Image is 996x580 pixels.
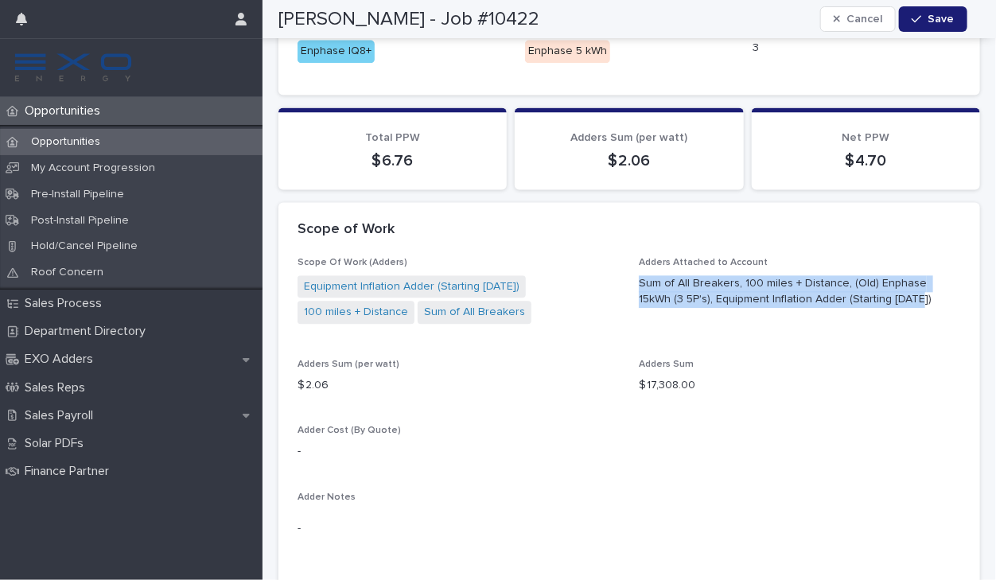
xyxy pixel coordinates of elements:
span: Adders Sum (per watt) [298,360,399,369]
p: Finance Partner [18,464,122,479]
p: Opportunities [18,135,113,149]
p: My Account Progression [18,162,168,175]
p: Opportunities [18,103,113,119]
p: $ 2.06 [534,151,724,170]
span: Adders Sum [639,360,694,369]
span: Adder Cost (By Quote) [298,426,401,435]
div: Enphase 5 kWh [525,40,610,63]
button: Cancel [820,6,897,32]
p: Roof Concern [18,266,116,279]
span: Adders Sum (per watt) [570,132,687,143]
span: Adders Attached to Account [639,258,768,267]
a: 100 miles + Distance [304,304,408,321]
p: - [298,520,301,537]
p: - [298,443,620,460]
p: Hold/Cancel Pipeline [18,239,150,253]
p: Pre-Install Pipeline [18,188,137,201]
div: Enphase IQ8+ [298,40,375,63]
h2: [PERSON_NAME] - Job #10422 [278,8,539,31]
p: 3 [753,40,961,56]
p: $ 17,308.00 [639,377,961,394]
button: Save [899,6,967,32]
p: $ 2.06 [298,377,620,394]
span: Adder Notes [298,492,356,502]
a: Sum of All Breakers [424,304,525,321]
p: Sales Payroll [18,408,106,423]
p: EXO Adders [18,352,106,367]
span: Cancel [846,14,882,25]
span: Scope Of Work (Adders) [298,258,407,267]
p: Sales Reps [18,380,98,395]
span: Total PPW [365,132,420,143]
p: Sum of All Breakers, 100 miles + Distance, (Old) Enphase 15kWh (3 5P's), Equipment Inflation Adde... [639,275,961,309]
a: Equipment Inflation Adder (Starting [DATE]) [304,278,519,295]
p: Department Directory [18,324,158,339]
p: $ 6.76 [298,151,488,170]
img: FKS5r6ZBThi8E5hshIGi [13,52,134,84]
p: Sales Process [18,296,115,311]
span: Net PPW [842,132,889,143]
span: Save [928,14,955,25]
p: Solar PDFs [18,436,96,451]
p: $ 4.70 [771,151,961,170]
h2: Scope of Work [298,221,395,239]
p: Post-Install Pipeline [18,214,142,228]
